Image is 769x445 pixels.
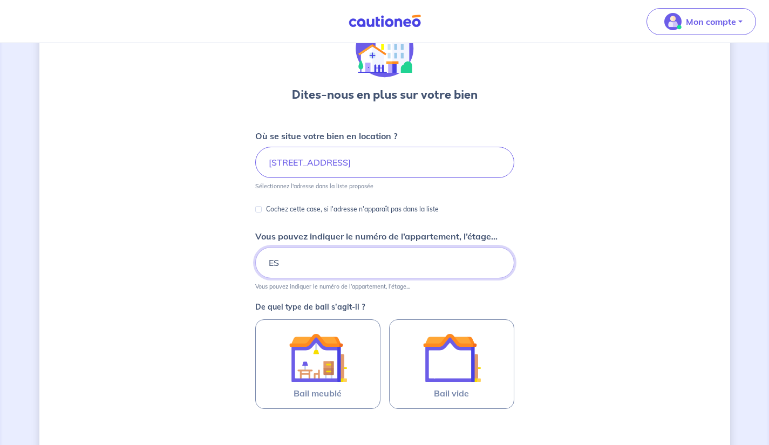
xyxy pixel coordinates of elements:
[255,303,514,311] p: De quel type de bail s’agit-il ?
[266,203,439,216] p: Cochez cette case, si l'adresse n'apparaît pas dans la liste
[255,247,514,278] input: Appartement 2
[292,86,478,104] h3: Dites-nous en plus sur votre bien
[434,387,469,400] span: Bail vide
[686,15,736,28] p: Mon compte
[289,328,347,387] img: illu_furnished_lease.svg
[255,182,373,190] p: Sélectionnez l'adresse dans la liste proposée
[423,328,481,387] img: illu_empty_lease.svg
[294,387,342,400] span: Bail meublé
[255,147,514,178] input: 2 rue de paris, 59000 lille
[646,8,756,35] button: illu_account_valid_menu.svgMon compte
[664,13,682,30] img: illu_account_valid_menu.svg
[344,15,425,28] img: Cautioneo
[255,129,397,142] p: Où se situe votre bien en location ?
[356,19,414,78] img: illu_houses.svg
[255,283,410,290] p: Vous pouvez indiquer le numéro de l’appartement, l’étage...
[255,230,498,243] p: Vous pouvez indiquer le numéro de l’appartement, l’étage...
